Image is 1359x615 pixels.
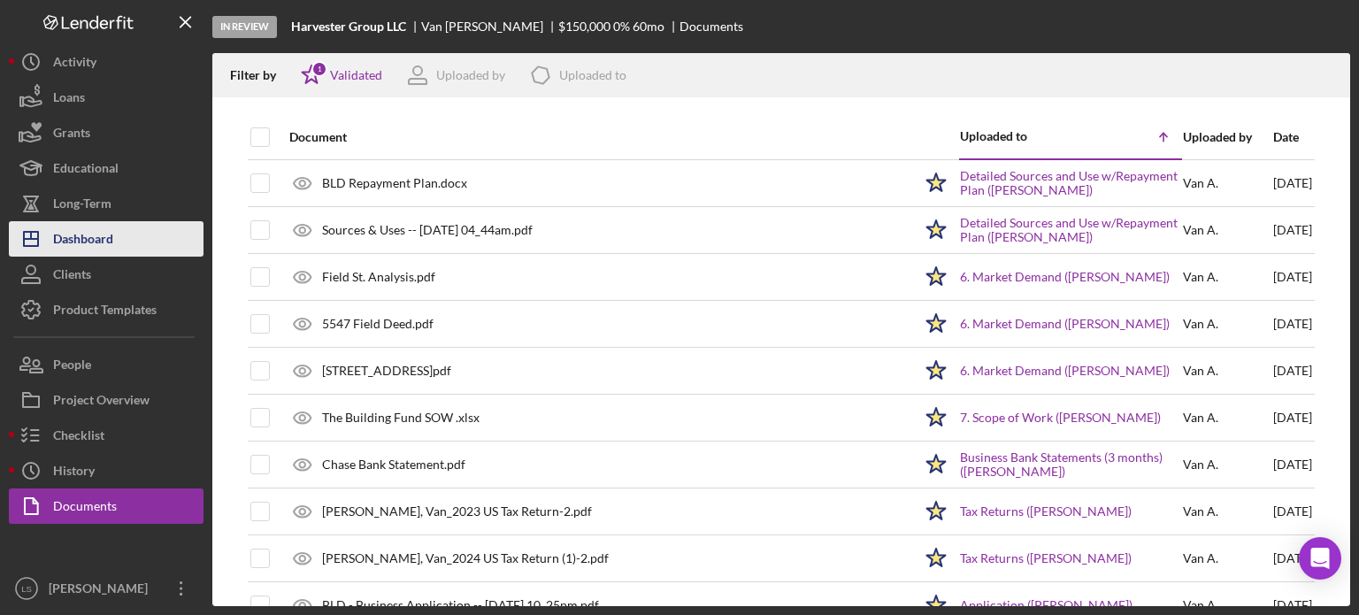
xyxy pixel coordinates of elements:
div: Long-Term [53,186,111,226]
a: 6. Market Demand ([PERSON_NAME]) [960,364,1170,378]
a: Application ([PERSON_NAME]) [960,598,1132,612]
div: [PERSON_NAME] [44,571,159,611]
div: Van A . [1183,598,1218,612]
div: Van A . [1183,223,1218,237]
div: [DATE] [1273,442,1312,487]
div: Checklist [53,418,104,457]
div: 60 mo [633,19,664,34]
div: Van A . [1183,457,1218,472]
button: History [9,453,203,488]
button: Checklist [9,418,203,453]
div: [DATE] [1273,536,1312,580]
div: [DATE] [1273,396,1312,440]
span: $150,000 [558,19,610,34]
text: LS [21,584,32,594]
button: Documents [9,488,203,524]
div: [DATE] [1273,208,1312,252]
button: Clients [9,257,203,292]
a: Business Bank Statements (3 months) ([PERSON_NAME]) [960,450,1181,479]
div: Date [1273,130,1312,144]
div: 1 [311,61,327,77]
div: The Building Fund SOW .xlsx [322,411,480,425]
div: Open Intercom Messenger [1299,537,1341,580]
button: Dashboard [9,221,203,257]
div: Filter by [230,68,289,82]
div: [PERSON_NAME], Van_2023 US Tax Return-2.pdf [322,504,592,519]
a: Tax Returns ([PERSON_NAME]) [960,551,1132,565]
div: Van [PERSON_NAME] [421,19,558,34]
div: Validated [330,68,382,82]
div: Van A . [1183,411,1218,425]
a: 6. Market Demand ([PERSON_NAME]) [960,270,1170,284]
div: [DATE] [1273,255,1312,299]
div: Activity [53,44,96,84]
div: Product Templates [53,292,157,332]
div: BLD Repayment Plan.docx [322,176,467,190]
button: Activity [9,44,203,80]
button: Long-Term [9,186,203,221]
div: Documents [53,488,117,528]
div: [STREET_ADDRESS]pdf [322,364,451,378]
div: 5547 Field Deed.pdf [322,317,434,331]
div: Grants [53,115,90,155]
div: Clients [53,257,91,296]
div: In Review [212,16,277,38]
div: 0 % [613,19,630,34]
a: Detailed Sources and Use w/Repayment Plan ([PERSON_NAME]) [960,216,1181,244]
button: People [9,347,203,382]
div: Sources & Uses -- [DATE] 04_44am.pdf [322,223,533,237]
div: BLD - Business Application -- [DATE] 10_25pm.pdf [322,598,599,612]
div: Uploaded by [436,68,505,82]
div: Documents [679,19,743,34]
div: Uploaded to [960,129,1071,143]
div: Van A . [1183,176,1218,190]
div: Van A . [1183,551,1218,565]
b: Harvester Group LLC [291,19,406,34]
div: [DATE] [1273,349,1312,393]
div: Van A . [1183,504,1218,519]
button: Product Templates [9,292,203,327]
div: Chase Bank Statement.pdf [322,457,465,472]
div: [DATE] [1273,161,1312,206]
a: 6. Market Demand ([PERSON_NAME]) [960,317,1170,331]
button: Loans [9,80,203,115]
div: [DATE] [1273,489,1312,534]
div: History [53,453,95,493]
div: Document [289,130,912,144]
div: Van A . [1183,317,1218,331]
button: LS[PERSON_NAME] [9,571,203,606]
div: Uploaded to [559,68,626,82]
button: Educational [9,150,203,186]
div: Field St. Analysis.pdf [322,270,435,284]
div: [PERSON_NAME], Van_2024 US Tax Return (1)-2.pdf [322,551,609,565]
div: People [53,347,91,387]
div: [DATE] [1273,302,1312,346]
div: Van A . [1183,364,1218,378]
button: Project Overview [9,382,203,418]
div: Project Overview [53,382,150,422]
div: Van A . [1183,270,1218,284]
a: 7. Scope of Work ([PERSON_NAME]) [960,411,1161,425]
div: Educational [53,150,119,190]
div: Dashboard [53,221,113,261]
a: Tax Returns ([PERSON_NAME]) [960,504,1132,519]
div: Loans [53,80,85,119]
a: Detailed Sources and Use w/Repayment Plan ([PERSON_NAME]) [960,169,1181,197]
button: Grants [9,115,203,150]
div: Uploaded by [1183,130,1271,144]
